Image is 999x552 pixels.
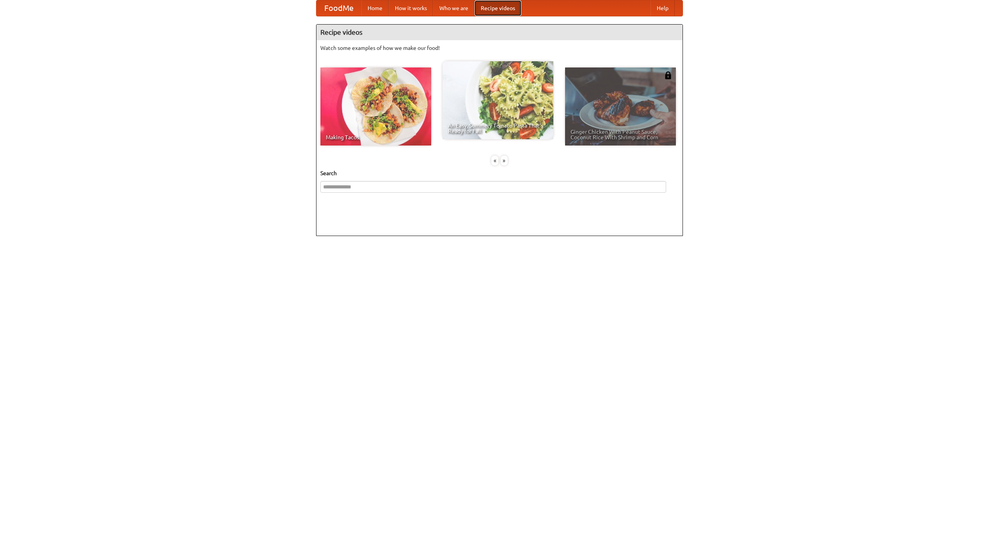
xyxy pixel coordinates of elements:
span: Making Tacos [326,135,426,140]
p: Watch some examples of how we make our food! [320,44,679,52]
a: Help [651,0,675,16]
a: An Easy, Summery Tomato Pasta That's Ready for Fall [443,61,553,139]
span: An Easy, Summery Tomato Pasta That's Ready for Fall [448,123,548,134]
a: Who we are [433,0,475,16]
h4: Recipe videos [316,25,683,40]
a: FoodMe [316,0,361,16]
h5: Search [320,169,679,177]
img: 483408.png [664,71,672,79]
a: How it works [389,0,433,16]
a: Home [361,0,389,16]
div: » [501,156,508,165]
a: Recipe videos [475,0,521,16]
a: Making Tacos [320,67,431,146]
div: « [491,156,498,165]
